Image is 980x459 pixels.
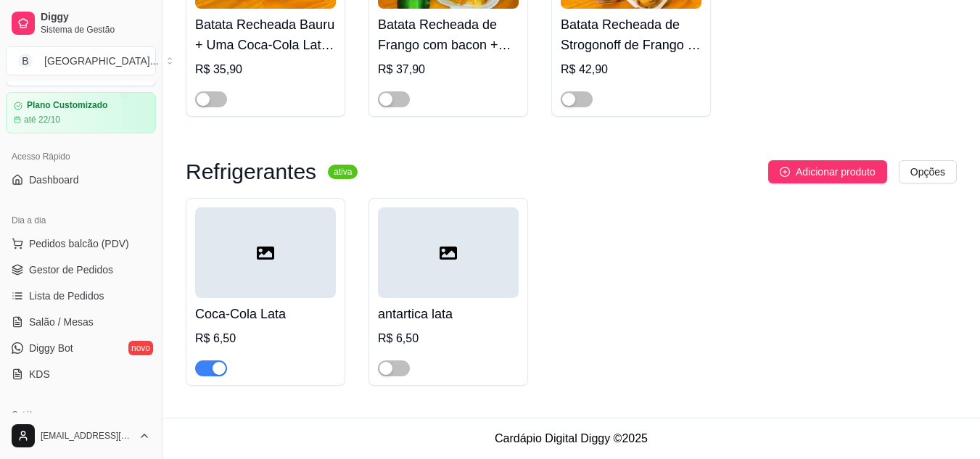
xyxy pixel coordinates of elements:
a: Gestor de Pedidos [6,258,156,281]
div: R$ 37,90 [378,61,519,78]
div: R$ 6,50 [195,330,336,347]
a: Salão / Mesas [6,310,156,334]
span: Salão / Mesas [29,315,94,329]
button: Adicionar produto [768,160,887,183]
article: Plano Customizado [27,100,107,111]
span: Dashboard [29,173,79,187]
span: B [18,54,33,68]
div: R$ 42,90 [561,61,701,78]
a: KDS [6,363,156,386]
a: Lista de Pedidos [6,284,156,307]
a: Dashboard [6,168,156,191]
div: R$ 35,90 [195,61,336,78]
span: Diggy Bot [29,341,73,355]
span: plus-circle [780,167,790,177]
span: Sistema de Gestão [41,24,150,36]
span: Opções [910,164,945,180]
div: Dia a dia [6,209,156,232]
article: até 22/10 [24,114,60,125]
div: [GEOGRAPHIC_DATA] ... [44,54,158,68]
span: KDS [29,367,50,381]
div: Catálogo [6,403,156,426]
button: Pedidos balcão (PDV) [6,232,156,255]
a: Diggy Botnovo [6,336,156,360]
span: Diggy [41,11,150,24]
h4: Coca-Cola Lata [195,304,336,324]
h3: Refrigerantes [186,163,316,181]
button: Select a team [6,46,156,75]
span: Adicionar produto [796,164,876,180]
h4: antartica lata [378,304,519,324]
h4: Batata Recheada de Frango com bacon + Uma [GEOGRAPHIC_DATA] Lata 350ml [378,15,519,55]
span: [EMAIL_ADDRESS][DOMAIN_NAME] [41,430,133,442]
a: DiggySistema de Gestão [6,6,156,41]
h4: Batata Recheada de Strogonoff de Frango + Uma Coca-Cola Lata 350ml [561,15,701,55]
a: Plano Customizadoaté 22/10 [6,92,156,133]
div: R$ 6,50 [378,330,519,347]
h4: Batata Recheada Bauru + Uma Coca-Cola Lata 350ml [195,15,336,55]
span: Lista de Pedidos [29,289,104,303]
footer: Cardápio Digital Diggy © 2025 [162,418,980,459]
sup: ativa [328,165,358,179]
span: Pedidos balcão (PDV) [29,236,129,251]
button: Opções [899,160,957,183]
div: Acesso Rápido [6,145,156,168]
span: Gestor de Pedidos [29,262,113,277]
button: [EMAIL_ADDRESS][DOMAIN_NAME] [6,418,156,453]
